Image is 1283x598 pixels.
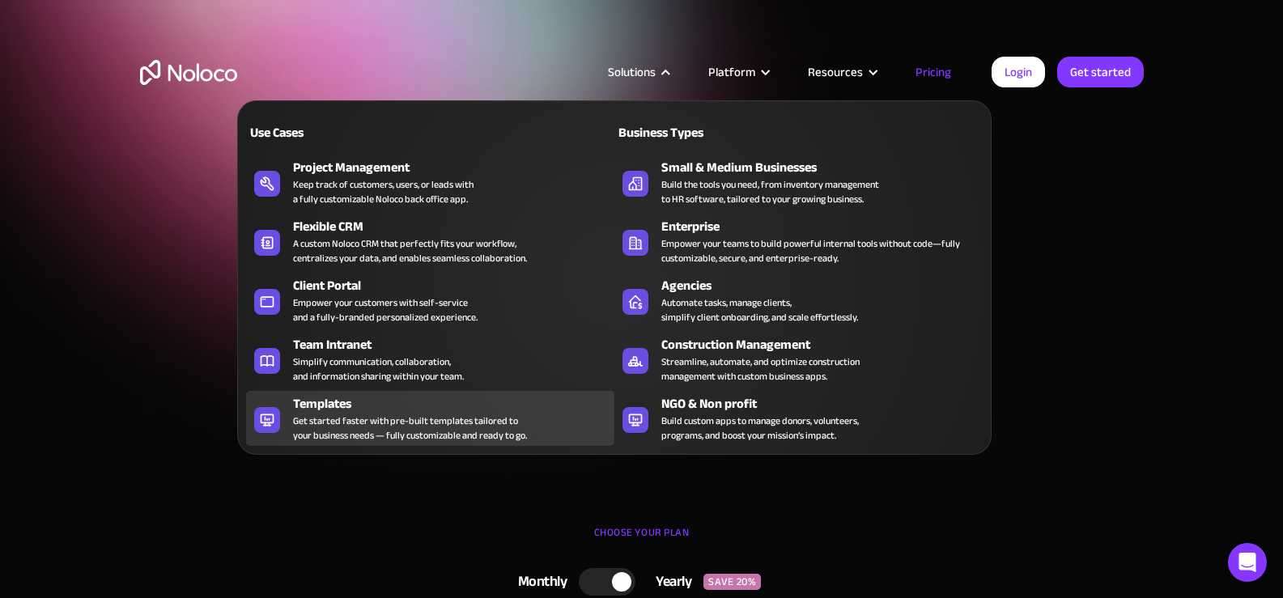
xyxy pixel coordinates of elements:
div: Open Intercom Messenger [1228,543,1267,582]
div: Solutions [608,61,656,83]
a: Construction ManagementStreamline, automate, and optimize constructionmanagement with custom busi... [614,332,983,387]
div: Client Portal [293,276,622,295]
div: Streamline, automate, and optimize construction management with custom business apps. [661,354,860,384]
div: Build custom apps to manage donors, volunteers, programs, and boost your mission’s impact. [661,414,859,443]
h2: Grow your business at any stage with tiered pricing plans that fit your needs. [140,251,1144,299]
nav: Solutions [237,78,992,455]
div: Business Types [614,123,792,142]
a: Pricing [895,61,971,83]
div: Build the tools you need, from inventory management to HR software, tailored to your growing busi... [661,177,879,206]
h1: Flexible Pricing Designed for Business [140,138,1144,235]
div: Automate tasks, manage clients, simplify client onboarding, and scale effortlessly. [661,295,858,324]
div: Empower your customers with self-service and a fully-branded personalized experience. [293,295,478,324]
div: Use Cases [246,123,423,142]
div: Small & Medium Businesses [661,158,990,177]
div: Platform [708,61,755,83]
div: Resources [788,61,895,83]
div: Construction Management [661,335,990,354]
div: A custom Noloco CRM that perfectly fits your workflow, centralizes your data, and enables seamles... [293,236,527,265]
a: Project ManagementKeep track of customers, users, or leads witha fully customizable Noloco back o... [246,155,614,210]
div: Team Intranet [293,335,622,354]
div: Empower your teams to build powerful internal tools without code—fully customizable, secure, and ... [661,236,975,265]
a: Use Cases [246,113,614,151]
a: EnterpriseEmpower your teams to build powerful internal tools without code—fully customizable, se... [614,214,983,269]
a: Flexible CRMA custom Noloco CRM that perfectly fits your workflow,centralizes your data, and enab... [246,214,614,269]
div: Enterprise [661,217,990,236]
div: Templates [293,394,622,414]
div: Solutions [588,61,688,83]
div: Yearly [635,570,703,594]
a: TemplatesGet started faster with pre-built templates tailored toyour business needs — fully custo... [246,391,614,446]
a: Client PortalEmpower your customers with self-serviceand a fully-branded personalized experience. [246,273,614,328]
a: Business Types [614,113,983,151]
a: Team IntranetSimplify communication, collaboration,and information sharing within your team. [246,332,614,387]
a: Small & Medium BusinessesBuild the tools you need, from inventory managementto HR software, tailo... [614,155,983,210]
div: Get started faster with pre-built templates tailored to your business needs — fully customizable ... [293,414,527,443]
div: NGO & Non profit [661,394,990,414]
div: CHOOSE YOUR PLAN [140,520,1144,561]
a: AgenciesAutomate tasks, manage clients,simplify client onboarding, and scale effortlessly. [614,273,983,328]
a: Login [992,57,1045,87]
div: Simplify communication, collaboration, and information sharing within your team. [293,354,464,384]
div: Platform [688,61,788,83]
div: SAVE 20% [703,574,761,590]
div: Keep track of customers, users, or leads with a fully customizable Noloco back office app. [293,177,474,206]
a: home [140,60,237,85]
div: Project Management [293,158,622,177]
div: Agencies [661,276,990,295]
div: Flexible CRM [293,217,622,236]
a: Get started [1057,57,1144,87]
div: Monthly [498,570,580,594]
div: Resources [808,61,863,83]
a: NGO & Non profitBuild custom apps to manage donors, volunteers,programs, and boost your mission’s... [614,391,983,446]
